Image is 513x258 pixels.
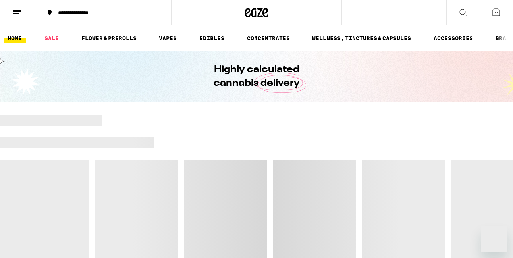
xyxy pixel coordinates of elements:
[308,33,415,43] a: WELLNESS, TINCTURES & CAPSULES
[481,226,507,252] iframe: Button to launch messaging window
[195,33,228,43] a: EDIBLES
[40,33,63,43] a: SALE
[191,63,322,90] h1: Highly calculated cannabis delivery
[155,33,181,43] a: VAPES
[77,33,141,43] a: FLOWER & PREROLLS
[430,33,477,43] a: ACCESSORIES
[4,33,26,43] a: HOME
[243,33,294,43] a: CONCENTRATES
